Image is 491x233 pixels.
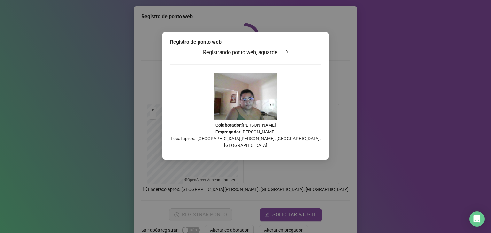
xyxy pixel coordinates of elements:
[215,123,241,128] strong: Colaborador
[214,73,277,120] img: 9k=
[215,129,240,134] strong: Empregador
[170,38,321,46] div: Registro de ponto web
[469,211,485,227] div: Open Intercom Messenger
[170,49,321,57] h3: Registrando ponto web, aguarde...
[282,49,289,56] span: loading
[170,122,321,149] p: : [PERSON_NAME] : [PERSON_NAME] Local aprox.: [GEOGRAPHIC_DATA][PERSON_NAME], [GEOGRAPHIC_DATA], ...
